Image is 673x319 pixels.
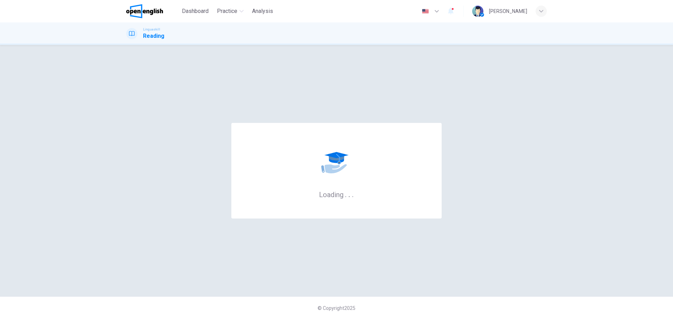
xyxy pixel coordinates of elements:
[182,7,209,15] span: Dashboard
[421,9,430,14] img: en
[348,188,351,200] h6: .
[143,32,164,40] h1: Reading
[217,7,237,15] span: Practice
[252,7,273,15] span: Analysis
[489,7,527,15] div: [PERSON_NAME]
[143,27,160,32] span: Linguaskill
[214,5,246,18] button: Practice
[472,6,483,17] img: Profile picture
[345,188,347,200] h6: .
[318,305,355,311] span: © Copyright 2025
[249,5,276,18] button: Analysis
[179,5,211,18] button: Dashboard
[352,188,354,200] h6: .
[126,4,163,18] img: OpenEnglish logo
[126,4,179,18] a: OpenEnglish logo
[319,190,354,199] h6: Loading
